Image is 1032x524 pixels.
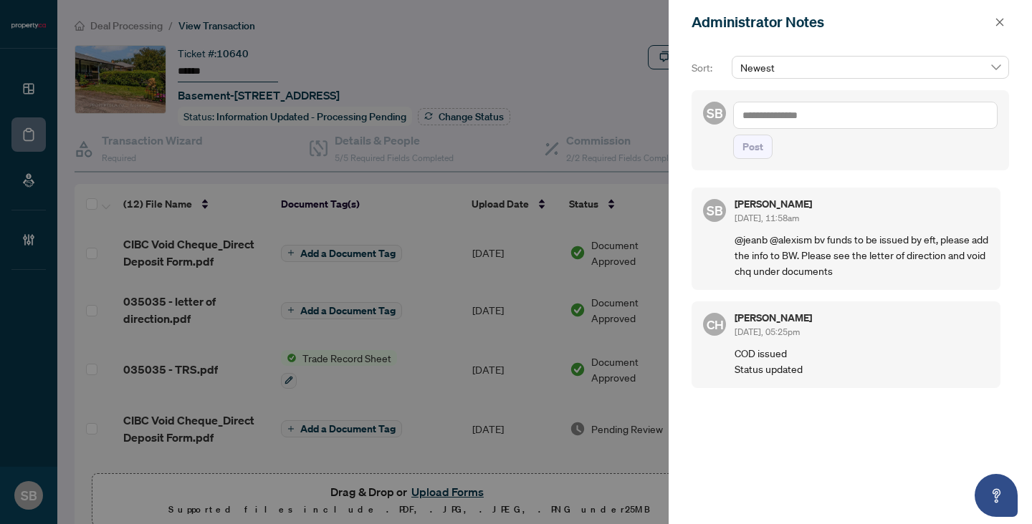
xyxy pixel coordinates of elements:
div: Administrator Notes [692,11,990,33]
span: CH [706,314,723,334]
p: Sort: [692,60,726,76]
span: [DATE], 11:58am [735,213,799,223]
button: Post [733,135,773,159]
h5: [PERSON_NAME] [735,199,989,209]
span: Newest [740,57,1000,78]
span: SB [707,103,723,123]
h5: [PERSON_NAME] [735,313,989,323]
span: SB [707,200,723,220]
button: Open asap [975,474,1018,517]
span: close [995,17,1005,27]
p: COD issued Status updated [735,345,989,377]
p: @jeanb @alexism bv funds to be issued by eft, please add the info to BW. Please see the letter of... [735,231,989,278]
span: [DATE], 05:25pm [735,326,800,337]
